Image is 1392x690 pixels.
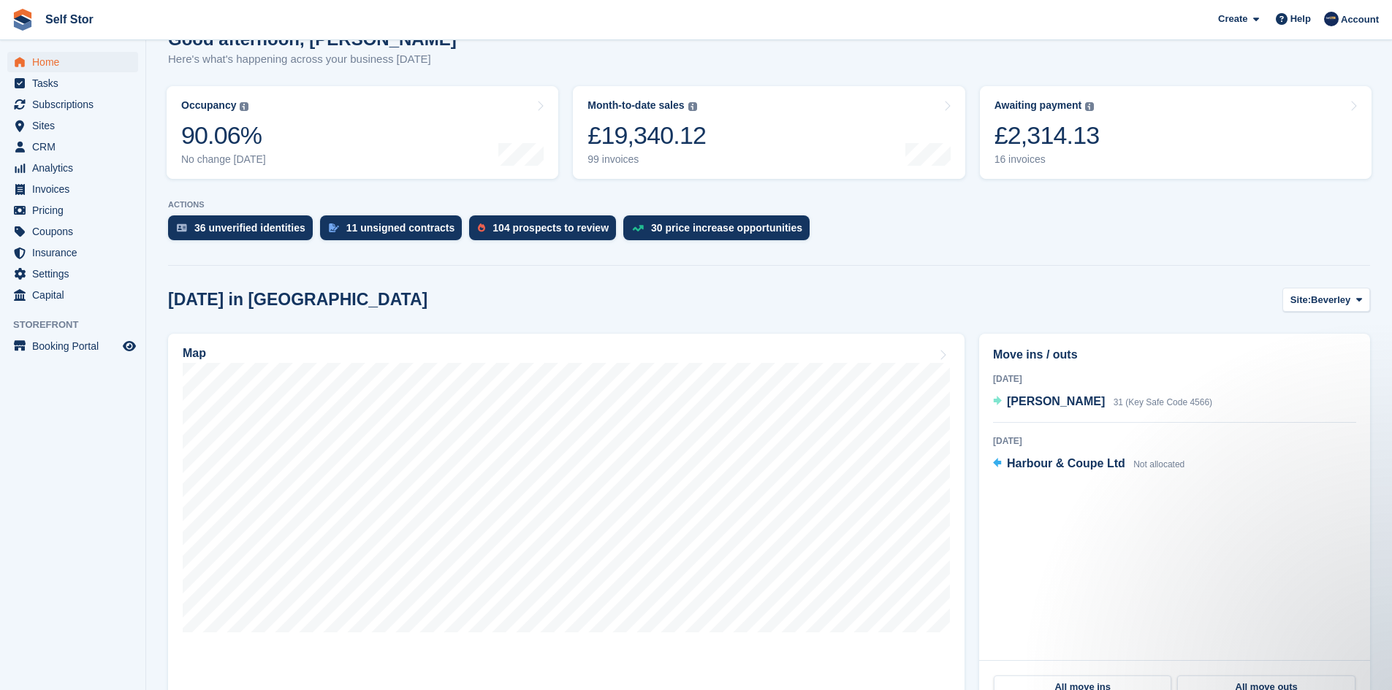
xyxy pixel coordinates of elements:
[1085,102,1094,111] img: icon-info-grey-7440780725fd019a000dd9b08b2336e03edf1995a4989e88bcd33f0948082b44.svg
[7,221,138,242] a: menu
[168,51,457,68] p: Here's what's happening across your business [DATE]
[320,215,470,248] a: 11 unsigned contracts
[7,137,138,157] a: menu
[181,120,266,150] div: 90.06%
[1007,395,1105,407] span: [PERSON_NAME]
[39,7,99,31] a: Self Stor
[168,215,320,248] a: 36 unverified identities
[994,153,1100,166] div: 16 invoices
[240,102,248,111] img: icon-info-grey-7440780725fd019a000dd9b08b2336e03edf1995a4989e88bcd33f0948082b44.svg
[993,393,1212,412] a: [PERSON_NAME] 31 (Key Safe Code 4566)
[32,94,120,115] span: Subscriptions
[32,285,120,305] span: Capital
[1324,12,1339,26] img: Chris Rice
[7,264,138,284] a: menu
[7,179,138,199] a: menu
[469,215,623,248] a: 104 prospects to review
[573,86,965,179] a: Month-to-date sales £19,340.12 99 invoices
[7,158,138,178] a: menu
[181,153,266,166] div: No change [DATE]
[492,222,609,234] div: 104 prospects to review
[32,264,120,284] span: Settings
[7,200,138,221] a: menu
[587,99,684,112] div: Month-to-date sales
[13,318,145,332] span: Storefront
[587,153,706,166] div: 99 invoices
[993,434,1356,448] div: [DATE]
[183,347,206,360] h2: Map
[168,200,1370,210] p: ACTIONS
[7,242,138,263] a: menu
[32,115,120,136] span: Sites
[980,86,1372,179] a: Awaiting payment £2,314.13 16 invoices
[32,52,120,72] span: Home
[7,52,138,72] a: menu
[167,86,558,179] a: Occupancy 90.06% No change [DATE]
[993,455,1184,474] a: Harbour & Coupe Ltd Not allocated
[12,9,34,31] img: stora-icon-8386f47178a22dfd0bd8f6a31ec36ba5ce8667c1dd55bd0f319d3a0aa187defe.svg
[168,290,427,310] h2: [DATE] in [GEOGRAPHIC_DATA]
[651,222,802,234] div: 30 price increase opportunities
[194,222,305,234] div: 36 unverified identities
[329,223,339,232] img: contract_signature_icon-13c848040528278c33f63329250d36e43548de30e8caae1d1a13099fd9432cc5.svg
[32,221,120,242] span: Coupons
[1218,12,1247,26] span: Create
[7,336,138,356] a: menu
[993,346,1356,364] h2: Move ins / outs
[121,337,138,355] a: Preview store
[994,120,1100,150] div: £2,314.13
[688,102,697,111] img: icon-info-grey-7440780725fd019a000dd9b08b2336e03edf1995a4989e88bcd33f0948082b44.svg
[32,200,120,221] span: Pricing
[7,285,138,305] a: menu
[1290,293,1311,307] span: Site:
[587,120,706,150] div: £19,340.12
[32,73,120,93] span: Tasks
[32,179,120,199] span: Invoices
[623,215,817,248] a: 30 price increase opportunities
[32,336,120,356] span: Booking Portal
[1114,397,1212,407] span: 31 (Key Safe Code 4566)
[1007,457,1125,469] span: Harbour & Coupe Ltd
[32,158,120,178] span: Analytics
[32,137,120,157] span: CRM
[7,94,138,115] a: menu
[1133,459,1184,469] span: Not allocated
[994,99,1082,112] div: Awaiting payment
[1341,12,1379,27] span: Account
[1282,288,1370,312] button: Site: Beverley
[181,99,236,112] div: Occupancy
[478,223,485,232] img: prospect-51fa495bee0391a8d652442698ab0144808aea92771e9ea1ae160a38d050c398.svg
[1290,12,1311,26] span: Help
[32,242,120,263] span: Insurance
[7,115,138,136] a: menu
[632,225,644,231] img: price_increase_opportunities-93ffe204e8149a01c8c9dc8f82e8f89637d9d84a8eef4429ea346261dce0b2c0.svg
[346,222,455,234] div: 11 unsigned contracts
[7,73,138,93] a: menu
[1311,293,1350,307] span: Beverley
[993,372,1356,386] div: [DATE]
[177,223,187,232] img: verify_identity-adf6edd0f0f0b5bbfe63781bf79b02c33cf7c696d77639b501bdc392416b5a36.svg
